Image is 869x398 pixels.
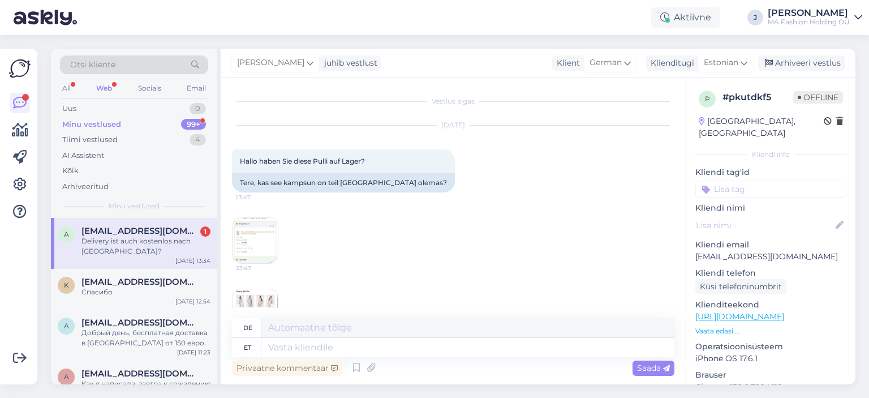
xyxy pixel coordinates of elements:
span: ksenija.logunova@gmail.com [81,277,199,287]
div: 0 [190,103,206,114]
span: Minu vestlused [109,201,160,211]
div: [GEOGRAPHIC_DATA], [GEOGRAPHIC_DATA] [699,115,824,139]
div: Kliendi info [695,149,846,160]
p: Klienditeekond [695,299,846,311]
div: Socials [136,81,164,96]
div: et [244,338,251,357]
span: Estonian [704,57,738,69]
div: Klienditugi [646,57,694,69]
div: Email [184,81,208,96]
div: J [747,10,763,25]
div: Спасибо [81,287,210,297]
div: juhib vestlust [320,57,377,69]
div: # pkutdkf5 [722,91,793,104]
span: alusik1000@gmail.com [81,318,199,328]
div: Klient [552,57,580,69]
div: Küsi telefoninumbrit [695,279,786,294]
img: Attachment [233,289,278,335]
div: MA Fashion Holding OÜ [768,18,850,27]
div: All [60,81,73,96]
input: Lisa nimi [696,219,833,232]
div: [PERSON_NAME] [768,8,850,18]
div: 99+ [181,119,206,130]
div: Minu vestlused [62,119,121,130]
span: German [590,57,622,69]
div: AI Assistent [62,150,104,161]
p: [EMAIL_ADDRESS][DOMAIN_NAME] [695,251,846,263]
div: Delivery ist auch kostenlos nach [GEOGRAPHIC_DATA]? [81,236,210,256]
span: Offline [793,91,843,104]
p: Kliendi telefon [695,267,846,279]
span: p [705,95,710,103]
div: [DATE] 12:54 [175,297,210,306]
a: [URL][DOMAIN_NAME] [695,311,784,322]
span: Saada [637,363,670,373]
span: k [64,281,69,289]
span: [PERSON_NAME] [237,57,304,69]
div: Aktiivne [651,7,720,28]
div: Uus [62,103,76,114]
span: a [64,230,69,238]
div: Vestlus algas [232,96,674,106]
p: iPhone OS 17.6.1 [695,353,846,365]
span: 23:47 [236,264,278,272]
p: Brauser [695,369,846,381]
p: Operatsioonisüsteem [695,341,846,353]
div: [DATE] 11:23 [177,348,210,357]
span: 23:47 [235,193,278,202]
div: Arhiveeritud [62,181,109,192]
div: Tere, kas see kampsun on teil [GEOGRAPHIC_DATA] olemas? [232,173,455,192]
input: Lisa tag [695,181,846,198]
div: de [243,318,252,337]
div: Kõik [62,165,79,177]
div: Добрый день, бесплатная доставка в [GEOGRAPHIC_DATA] от 150 евро. [81,328,210,348]
div: Privaatne kommentaar [232,361,342,376]
a: [PERSON_NAME]MA Fashion Holding OÜ [768,8,862,27]
p: Kliendi tag'id [695,166,846,178]
div: Tiimi vestlused [62,134,118,145]
p: Kliendi nimi [695,202,846,214]
div: Web [94,81,114,96]
span: a.cherkashina1992@gmail.com [81,369,199,379]
div: 1 [200,226,210,237]
div: [DATE] 13:34 [175,256,210,265]
div: [DATE] [232,120,674,130]
span: Hallo haben Sie diese Pulli auf Lager? [240,157,365,165]
span: a [64,322,69,330]
span: Otsi kliente [70,59,115,71]
p: Chrome 138.0.7204.119 [695,381,846,393]
div: 4 [190,134,206,145]
span: aga.oller@gmail.com [81,226,199,236]
div: Arhiveeri vestlus [758,55,845,71]
p: Kliendi email [695,239,846,251]
span: a [64,373,69,381]
p: Vaata edasi ... [695,326,846,336]
img: Askly Logo [9,58,31,79]
img: Attachment [233,218,278,263]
